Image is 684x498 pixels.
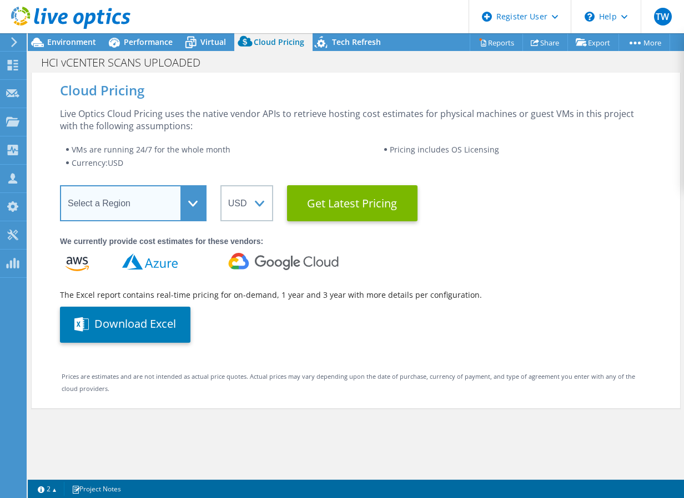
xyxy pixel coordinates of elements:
[332,37,381,47] span: Tech Refresh
[47,37,96,47] span: Environment
[390,144,499,155] span: Pricing includes OS Licensing
[585,12,595,22] svg: \n
[72,144,230,155] span: VMs are running 24/7 for the whole month
[200,37,226,47] span: Virtual
[60,289,652,301] div: The Excel report contains real-time pricing for on-demand, 1 year and 3 year with more details pe...
[522,34,568,51] a: Share
[36,57,218,69] h1: HCI vCENTER SCANS UPLOADED
[60,108,652,132] div: Live Optics Cloud Pricing uses the native vendor APIs to retrieve hosting cost estimates for phys...
[60,237,263,246] strong: We currently provide cost estimates for these vendors:
[124,37,173,47] span: Performance
[567,34,619,51] a: Export
[470,34,523,51] a: Reports
[64,482,129,496] a: Project Notes
[654,8,672,26] span: TW
[62,370,650,395] div: Prices are estimates and are not intended as actual price quotes. Actual prices may vary dependin...
[618,34,670,51] a: More
[287,185,418,221] button: Get Latest Pricing
[254,37,304,47] span: Cloud Pricing
[60,84,652,96] div: Cloud Pricing
[72,157,123,168] span: Currency: USD
[30,482,64,496] a: 2
[60,307,190,343] button: Download Excel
